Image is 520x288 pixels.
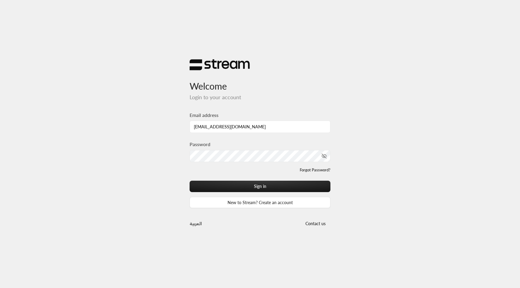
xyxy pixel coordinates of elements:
[190,141,210,148] label: Password
[190,59,250,71] img: Stream Logo
[300,221,330,226] a: Contact us
[319,151,329,161] button: toggle password visibility
[300,167,330,173] a: Forgot Password?
[190,121,330,133] input: Type your email here
[190,112,218,119] label: Email address
[300,218,330,229] button: Contact us
[190,71,330,91] h3: Welcome
[190,197,330,208] a: New to Stream? Create an account
[190,218,202,229] a: العربية
[190,181,330,192] button: Sign in
[190,94,330,101] h5: Login to your account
